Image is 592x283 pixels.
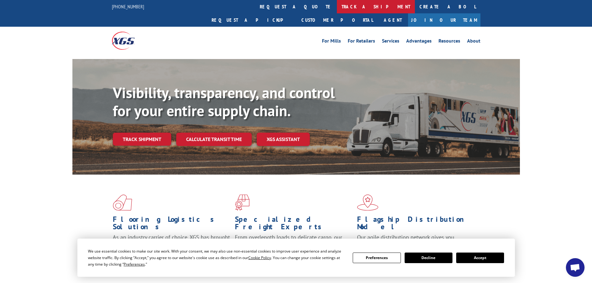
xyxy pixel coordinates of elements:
[405,253,452,263] button: Decline
[176,133,252,146] a: Calculate transit time
[124,262,145,267] span: Preferences
[566,258,585,277] div: Open chat
[113,194,132,211] img: xgs-icon-total-supply-chain-intelligence-red
[77,239,515,277] div: Cookie Consent Prompt
[257,133,310,146] a: XGS ASSISTANT
[322,39,341,45] a: For Mills
[88,248,345,267] div: We use essential cookies to make our site work. With your consent, we may also use non-essential ...
[378,13,408,27] a: Agent
[467,39,480,45] a: About
[235,216,352,234] h1: Specialized Freight Experts
[113,83,335,120] b: Visibility, transparency, and control for your entire supply chain.
[438,39,460,45] a: Resources
[112,3,144,10] a: [PHONE_NUMBER]
[357,194,379,211] img: xgs-icon-flagship-distribution-model-red
[113,234,230,256] span: As an industry carrier of choice, XGS has brought innovation and dedication to flooring logistics...
[348,39,375,45] a: For Retailers
[382,39,399,45] a: Services
[408,13,480,27] a: Join Our Team
[235,194,250,211] img: xgs-icon-focused-on-flooring-red
[235,234,352,261] p: From overlength loads to delicate cargo, our experienced staff knows the best way to move your fr...
[353,253,401,263] button: Preferences
[248,255,271,260] span: Cookie Policy
[456,253,504,263] button: Accept
[357,234,471,248] span: Our agile distribution network gives you nationwide inventory management on demand.
[406,39,432,45] a: Advantages
[357,216,475,234] h1: Flagship Distribution Model
[297,13,378,27] a: Customer Portal
[113,216,230,234] h1: Flooring Logistics Solutions
[207,13,297,27] a: Request a pickup
[113,133,171,146] a: Track shipment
